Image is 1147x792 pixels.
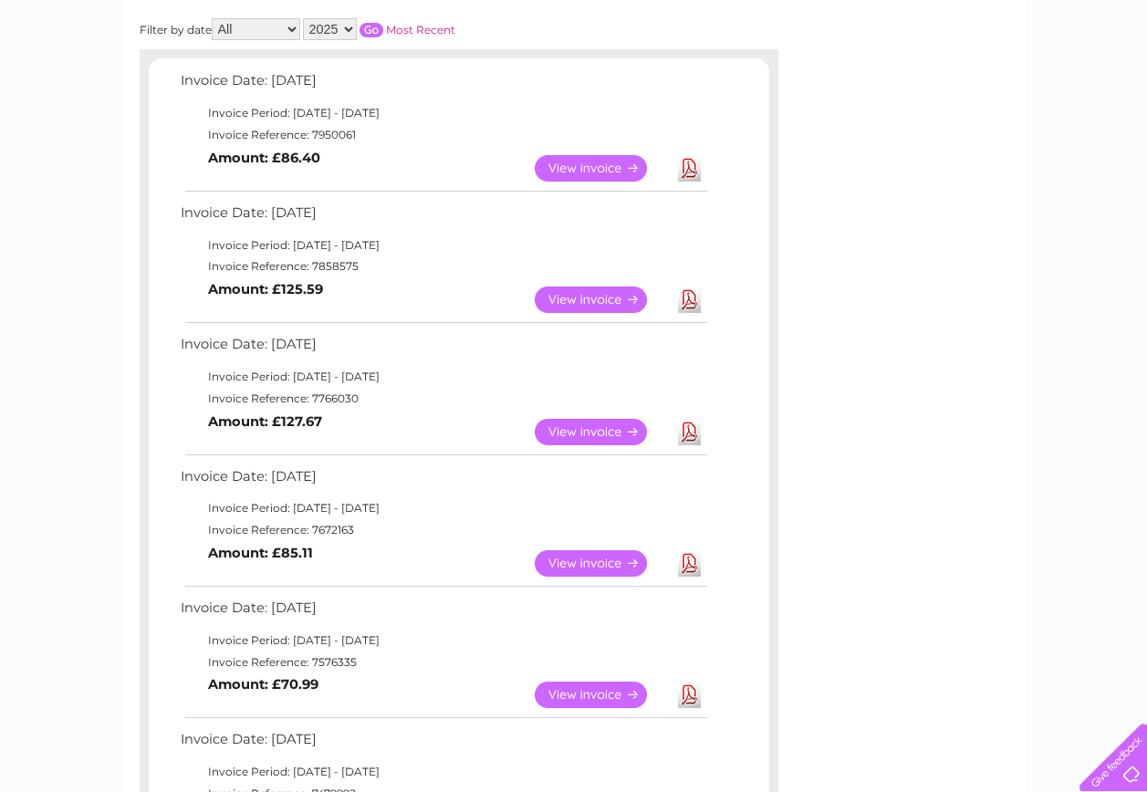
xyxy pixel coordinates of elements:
[40,47,133,103] img: logo.png
[1026,78,1070,91] a: Contact
[535,419,669,445] a: View
[535,682,669,708] a: View
[176,464,710,498] td: Invoice Date: [DATE]
[176,124,710,146] td: Invoice Reference: 7950061
[386,23,455,36] a: Most Recent
[208,545,313,561] b: Amount: £85.11
[176,596,710,630] td: Invoice Date: [DATE]
[678,155,701,182] a: Download
[678,550,701,577] a: Download
[1087,78,1130,91] a: Log out
[208,281,323,297] b: Amount: £125.59
[176,255,710,277] td: Invoice Reference: 7858575
[176,201,710,234] td: Invoice Date: [DATE]
[176,761,710,783] td: Invoice Period: [DATE] - [DATE]
[826,78,860,91] a: Water
[176,68,710,102] td: Invoice Date: [DATE]
[176,651,710,673] td: Invoice Reference: 7576335
[176,102,710,124] td: Invoice Period: [DATE] - [DATE]
[143,10,1006,89] div: Clear Business is a trading name of Verastar Limited (registered in [GEOGRAPHIC_DATA] No. 3667643...
[176,630,710,651] td: Invoice Period: [DATE] - [DATE]
[871,78,912,91] a: Energy
[176,234,710,256] td: Invoice Period: [DATE] - [DATE]
[988,78,1015,91] a: Blog
[678,287,701,313] a: Download
[208,413,322,430] b: Amount: £127.67
[176,519,710,541] td: Invoice Reference: 7672163
[176,388,710,410] td: Invoice Reference: 7766030
[803,9,929,32] a: 0333 014 3131
[923,78,977,91] a: Telecoms
[535,550,669,577] a: View
[678,682,701,708] a: Download
[208,676,318,693] b: Amount: £70.99
[176,727,710,761] td: Invoice Date: [DATE]
[678,419,701,445] a: Download
[208,150,320,166] b: Amount: £86.40
[535,155,669,182] a: View
[176,497,710,519] td: Invoice Period: [DATE] - [DATE]
[176,332,710,366] td: Invoice Date: [DATE]
[535,287,669,313] a: View
[176,366,710,388] td: Invoice Period: [DATE] - [DATE]
[140,18,619,40] div: Filter by date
